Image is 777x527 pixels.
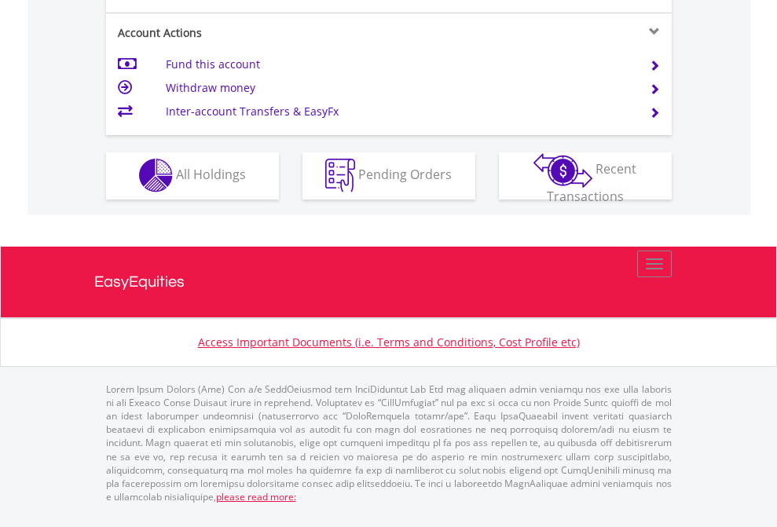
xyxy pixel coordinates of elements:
[325,159,355,192] img: pending_instructions-wht.png
[166,100,630,123] td: Inter-account Transfers & EasyFx
[358,166,452,183] span: Pending Orders
[499,152,672,199] button: Recent Transactions
[139,159,173,192] img: holdings-wht.png
[547,160,637,205] span: Recent Transactions
[166,53,630,76] td: Fund this account
[166,76,630,100] td: Withdraw money
[198,335,580,350] a: Access Important Documents (i.e. Terms and Conditions, Cost Profile etc)
[216,490,296,503] a: please read more:
[106,25,389,41] div: Account Actions
[106,152,279,199] button: All Holdings
[106,382,672,503] p: Lorem Ipsum Dolors (Ame) Con a/e SeddOeiusmod tem InciDiduntut Lab Etd mag aliquaen admin veniamq...
[533,153,592,188] img: transactions-zar-wht.png
[302,152,475,199] button: Pending Orders
[176,166,246,183] span: All Holdings
[94,247,684,317] a: EasyEquities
